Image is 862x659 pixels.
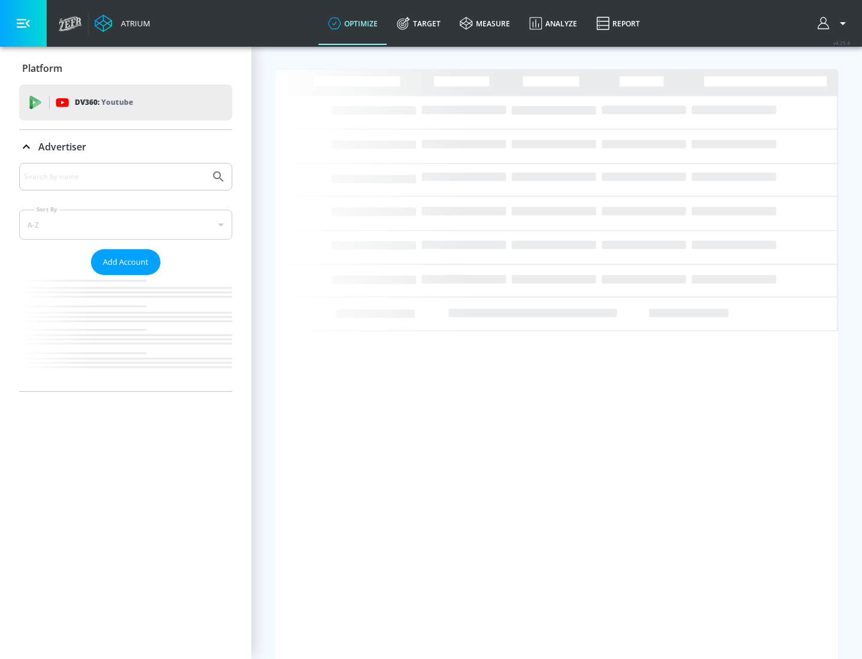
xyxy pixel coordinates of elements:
[19,84,232,120] div: DV360: Youtube
[91,249,160,275] button: Add Account
[19,275,232,391] nav: list of Advertiser
[24,169,205,185] input: Search by name
[75,96,133,109] p: DV360:
[318,2,387,45] a: optimize
[19,210,232,240] div: A-Z
[19,163,232,391] div: Advertiser
[38,140,86,153] p: Advertiser
[101,96,133,108] p: Youtube
[103,255,148,269] span: Add Account
[116,18,150,29] div: Atrium
[19,52,232,85] div: Platform
[95,14,150,32] a: Atrium
[387,2,450,45] a: Target
[19,130,232,164] div: Advertiser
[833,40,850,46] span: v 4.25.4
[22,62,62,75] p: Platform
[34,205,60,213] label: Sort By
[450,2,520,45] a: measure
[587,2,649,45] a: Report
[520,2,587,45] a: Analyze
